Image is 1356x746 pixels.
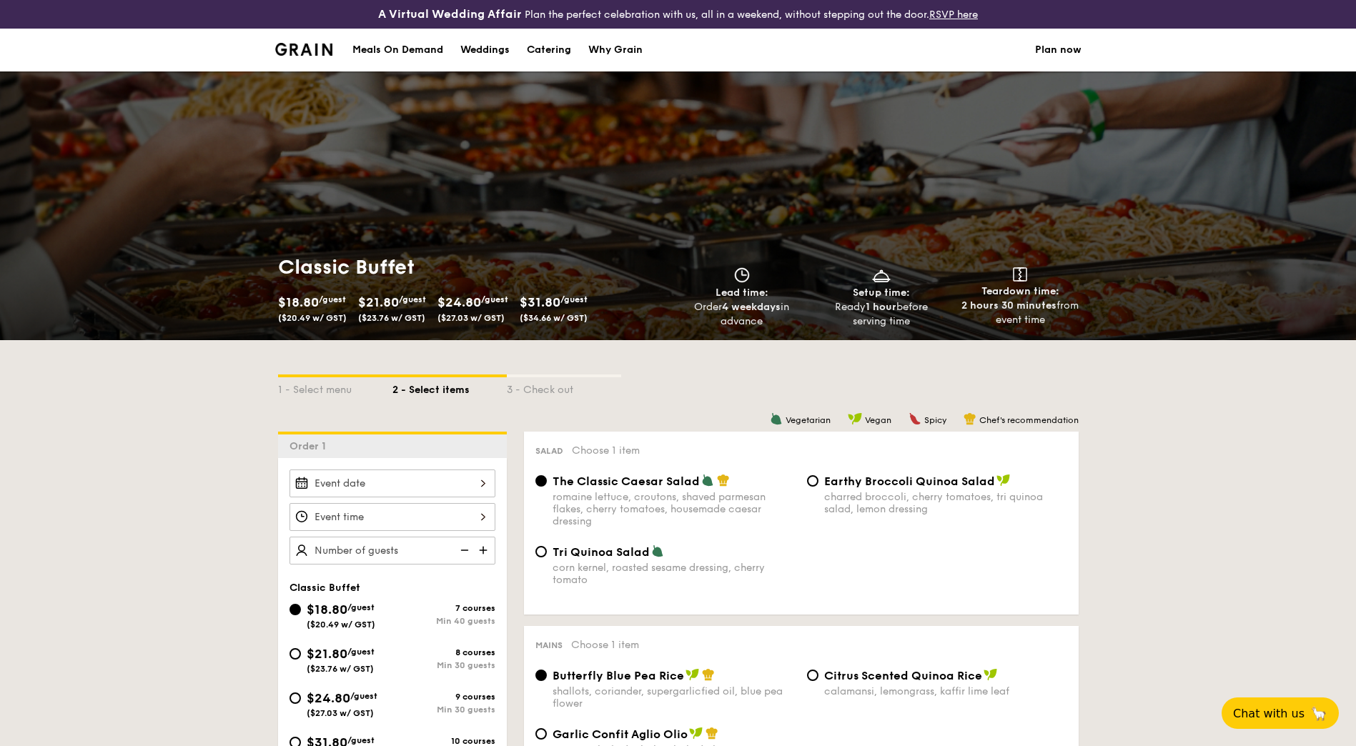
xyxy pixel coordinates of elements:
input: Tri Quinoa Saladcorn kernel, roasted sesame dressing, cherry tomato [535,546,547,557]
img: icon-dish.430c3a2e.svg [871,267,892,283]
div: 7 courses [392,603,495,613]
a: Meals On Demand [344,29,452,71]
span: ($34.66 w/ GST) [520,313,588,323]
div: from event time [956,299,1084,327]
a: Plan now [1035,29,1082,71]
div: charred broccoli, cherry tomatoes, tri quinoa salad, lemon dressing [824,491,1067,515]
input: Butterfly Blue Pea Riceshallots, coriander, supergarlicfied oil, blue pea flower [535,670,547,681]
strong: 2 hours 30 minutes [961,299,1056,312]
span: Garlic Confit Aglio Olio [553,727,688,741]
span: Order 1 [289,440,332,452]
button: Chat with us🦙 [1222,697,1339,729]
div: romaine lettuce, croutons, shaved parmesan flakes, cherry tomatoes, housemade caesar dressing [553,491,796,527]
span: Chat with us [1233,707,1305,720]
span: Vegetarian [786,415,831,425]
div: 2 - Select items [392,377,507,397]
div: Min 30 guests [392,705,495,715]
span: ($27.03 w/ GST) [437,313,505,323]
img: icon-add.58712e84.svg [474,537,495,564]
strong: 4 weekdays [722,301,781,313]
input: Event date [289,469,495,497]
div: Meals On Demand [352,29,443,71]
img: icon-chef-hat.a58ddaea.svg [706,727,718,740]
span: $21.80 [358,294,399,310]
div: Plan the perfect celebration with us, all in a weekend, without stepping out the door. [267,6,1090,23]
div: Why Grain [588,29,643,71]
h1: Classic Buffet [278,254,673,280]
img: icon-vegetarian.fe4039eb.svg [770,412,783,425]
img: icon-vegan.f8ff3823.svg [686,668,700,681]
span: ($20.49 w/ GST) [278,313,347,323]
span: $18.80 [278,294,319,310]
a: Weddings [452,29,518,71]
span: /guest [347,735,375,745]
img: icon-vegetarian.fe4039eb.svg [701,474,714,487]
span: Salad [535,446,563,456]
div: 9 courses [392,692,495,702]
span: ($20.49 w/ GST) [307,620,375,630]
span: /guest [399,294,426,304]
span: Citrus Scented Quinoa Rice [824,669,982,682]
span: ($23.76 w/ GST) [358,313,425,323]
span: Choose 1 item [572,444,640,457]
span: Setup time: [853,287,910,299]
input: Citrus Scented Quinoa Ricecalamansi, lemongrass, kaffir lime leaf [807,670,818,681]
span: $18.80 [307,602,347,617]
div: Order in advance [678,300,806,329]
span: Tri Quinoa Salad [553,545,650,559]
img: icon-chef-hat.a58ddaea.svg [702,668,715,681]
img: icon-vegan.f8ff3823.svg [848,412,862,425]
img: icon-vegan.f8ff3823.svg [689,727,703,740]
h4: A Virtual Wedding Affair [378,6,522,23]
img: icon-chef-hat.a58ddaea.svg [964,412,976,425]
div: Ready before serving time [817,300,945,329]
a: Logotype [275,43,333,56]
span: /guest [350,691,377,701]
span: Classic Buffet [289,582,360,594]
span: ($27.03 w/ GST) [307,708,374,718]
input: Number of guests [289,537,495,565]
div: Weddings [460,29,510,71]
img: icon-clock.2db775ea.svg [731,267,753,283]
input: $24.80/guest($27.03 w/ GST)9 coursesMin 30 guests [289,692,301,704]
a: Catering [518,29,580,71]
span: $24.80 [437,294,481,310]
span: Earthy Broccoli Quinoa Salad [824,474,995,488]
div: calamansi, lemongrass, kaffir lime leaf [824,685,1067,697]
div: 3 - Check out [507,377,621,397]
span: Chef's recommendation [979,415,1079,425]
span: The Classic Caesar Salad [553,474,700,488]
span: /guest [319,294,346,304]
span: Vegan [865,415,891,425]
div: corn kernel, roasted sesame dressing, cherry tomato [553,562,796,586]
span: /guest [560,294,588,304]
span: Mains [535,640,563,650]
div: Min 40 guests [392,616,495,626]
div: 8 courses [392,647,495,657]
img: icon-vegan.f8ff3823.svg [996,474,1011,487]
img: icon-vegetarian.fe4039eb.svg [651,544,664,557]
input: Earthy Broccoli Quinoa Saladcharred broccoli, cherry tomatoes, tri quinoa salad, lemon dressing [807,475,818,487]
img: icon-vegan.f8ff3823.svg [984,668,998,681]
img: icon-spicy.37a8142b.svg [909,412,921,425]
span: ($23.76 w/ GST) [307,664,374,674]
span: Spicy [924,415,946,425]
span: Lead time: [716,287,768,299]
span: $24.80 [307,690,350,706]
a: Why Grain [580,29,651,71]
input: The Classic Caesar Saladromaine lettuce, croutons, shaved parmesan flakes, cherry tomatoes, house... [535,475,547,487]
img: Grain [275,43,333,56]
input: $18.80/guest($20.49 w/ GST)7 coursesMin 40 guests [289,604,301,615]
span: /guest [481,294,508,304]
input: Event time [289,503,495,531]
div: shallots, coriander, supergarlicfied oil, blue pea flower [553,685,796,710]
span: $31.80 [520,294,560,310]
span: $21.80 [307,646,347,662]
div: Catering [527,29,571,71]
div: Min 30 guests [392,660,495,670]
span: /guest [347,647,375,657]
img: icon-reduce.1d2dbef1.svg [452,537,474,564]
input: $21.80/guest($23.76 w/ GST)8 coursesMin 30 guests [289,648,301,660]
span: 🦙 [1310,705,1327,722]
div: 10 courses [392,736,495,746]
